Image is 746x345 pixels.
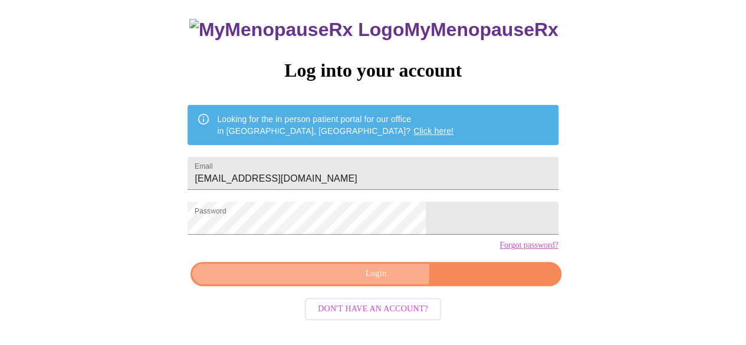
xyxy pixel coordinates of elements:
[305,298,441,321] button: Don't have an account?
[188,60,558,81] h3: Log into your account
[189,19,404,41] img: MyMenopauseRx Logo
[499,241,558,250] a: Forgot password?
[204,267,547,281] span: Login
[217,109,453,142] div: Looking for the in person patient portal for our office in [GEOGRAPHIC_DATA], [GEOGRAPHIC_DATA]?
[413,126,453,136] a: Click here!
[189,19,558,41] h3: MyMenopauseRx
[190,262,561,286] button: Login
[318,302,428,317] span: Don't have an account?
[302,303,444,313] a: Don't have an account?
